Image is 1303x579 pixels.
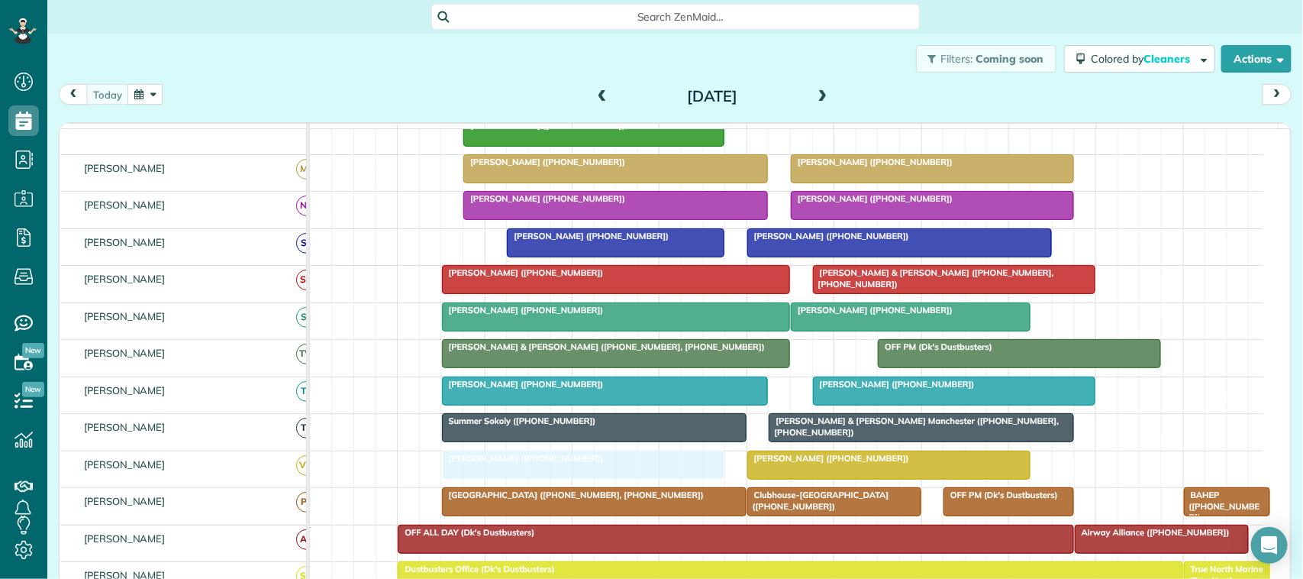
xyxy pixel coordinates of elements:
[441,341,766,352] span: [PERSON_NAME] & [PERSON_NAME] ([PHONE_NUMBER], [PHONE_NUMBER])
[617,88,808,105] h2: [DATE]
[1091,52,1195,66] span: Colored by
[81,347,169,359] span: [PERSON_NAME]
[310,127,338,139] span: 7am
[397,527,535,538] span: OFF ALL DAY (Dk's Dustbusters)
[463,193,626,204] span: [PERSON_NAME] ([PHONE_NUMBER])
[485,127,514,139] span: 9am
[790,193,953,204] span: [PERSON_NAME] ([PHONE_NUMBER])
[441,416,597,426] span: Summer Sokoly ([PHONE_NUMBER])
[976,52,1044,66] span: Coming soon
[397,564,555,574] span: Dustbusters Office (Dk's Dustbusters)
[296,381,317,402] span: TP
[81,421,169,433] span: [PERSON_NAME]
[81,236,169,248] span: [PERSON_NAME]
[941,52,973,66] span: Filters:
[1221,45,1292,73] button: Actions
[943,490,1059,500] span: OFF PM (Dk's Dustbusters)
[296,418,317,438] span: TD
[1097,127,1124,139] span: 4pm
[441,267,605,278] span: [PERSON_NAME] ([PHONE_NUMBER])
[768,416,1059,437] span: [PERSON_NAME] & [PERSON_NAME] Manchester ([PHONE_NUMBER], [PHONE_NUMBER])
[1263,84,1292,105] button: next
[296,233,317,254] span: SB
[296,270,317,290] span: SM
[747,127,780,139] span: 12pm
[86,84,129,105] button: today
[747,231,910,241] span: [PERSON_NAME] ([PHONE_NUMBER])
[81,310,169,322] span: [PERSON_NAME]
[1009,127,1036,139] span: 3pm
[660,127,694,139] span: 11am
[296,455,317,476] span: VM
[296,307,317,328] span: SP
[463,157,626,167] span: [PERSON_NAME] ([PHONE_NUMBER])
[59,84,88,105] button: prev
[1074,527,1230,538] span: Airway Alliance ([PHONE_NUMBER])
[296,196,317,216] span: NN
[22,382,44,397] span: New
[81,532,169,545] span: [PERSON_NAME]
[81,162,169,174] span: [PERSON_NAME]
[812,267,1054,289] span: [PERSON_NAME] & [PERSON_NAME] ([PHONE_NUMBER], [PHONE_NUMBER])
[81,273,169,285] span: [PERSON_NAME]
[296,344,317,364] span: TW
[441,379,605,390] span: [PERSON_NAME] ([PHONE_NUMBER])
[1184,127,1211,139] span: 5pm
[463,120,626,131] span: [PERSON_NAME] ([PHONE_NUMBER])
[296,159,317,180] span: MB
[1183,490,1260,522] span: BAHEP ([PHONE_NUMBER])
[1251,527,1288,564] div: Open Intercom Messenger
[441,453,605,464] span: [PERSON_NAME] ([PHONE_NUMBER])
[81,384,169,396] span: [PERSON_NAME]
[296,492,317,513] span: PB
[834,127,861,139] span: 1pm
[790,305,953,315] span: [PERSON_NAME] ([PHONE_NUMBER])
[441,490,705,500] span: [GEOGRAPHIC_DATA] ([PHONE_NUMBER], [PHONE_NUMBER])
[398,127,426,139] span: 8am
[296,529,317,550] span: AK
[572,127,607,139] span: 10am
[1143,52,1192,66] span: Cleaners
[922,127,949,139] span: 2pm
[506,231,669,241] span: [PERSON_NAME] ([PHONE_NUMBER])
[81,458,169,471] span: [PERSON_NAME]
[790,157,953,167] span: [PERSON_NAME] ([PHONE_NUMBER])
[747,453,910,464] span: [PERSON_NAME] ([PHONE_NUMBER])
[1064,45,1215,73] button: Colored byCleaners
[81,495,169,507] span: [PERSON_NAME]
[812,379,976,390] span: [PERSON_NAME] ([PHONE_NUMBER])
[81,199,169,211] span: [PERSON_NAME]
[877,341,993,352] span: OFF PM (Dk's Dustbusters)
[747,490,889,511] span: Clubhouse-[GEOGRAPHIC_DATA] ([PHONE_NUMBER])
[441,305,605,315] span: [PERSON_NAME] ([PHONE_NUMBER])
[22,343,44,358] span: New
